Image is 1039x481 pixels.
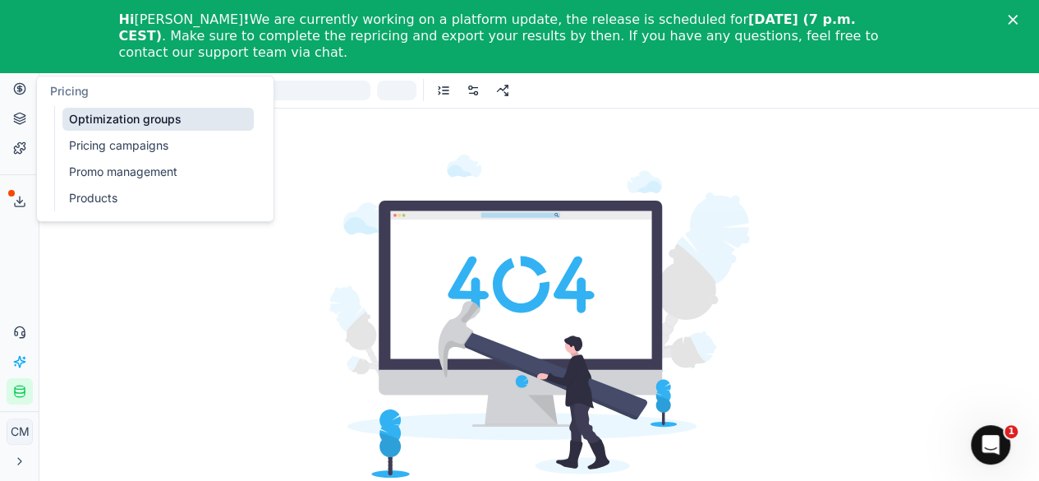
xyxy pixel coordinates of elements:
[1008,15,1024,25] div: Close
[7,419,33,445] button: CM
[50,84,89,98] span: Pricing
[119,12,135,27] b: Hi
[119,12,856,44] b: [DATE] (7 p.m. CEST)
[7,419,32,444] span: CM
[119,12,894,61] div: [PERSON_NAME] We are currently working on a platform update, the release is scheduled for . Make ...
[1005,425,1018,438] span: 1
[62,108,254,131] a: Optimization groups
[329,155,750,478] img: Empty
[62,160,254,183] a: Promo management
[62,187,254,210] a: Products
[971,425,1010,465] iframe: Intercom live chat
[62,134,254,157] a: Pricing campaigns
[243,12,249,27] b: !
